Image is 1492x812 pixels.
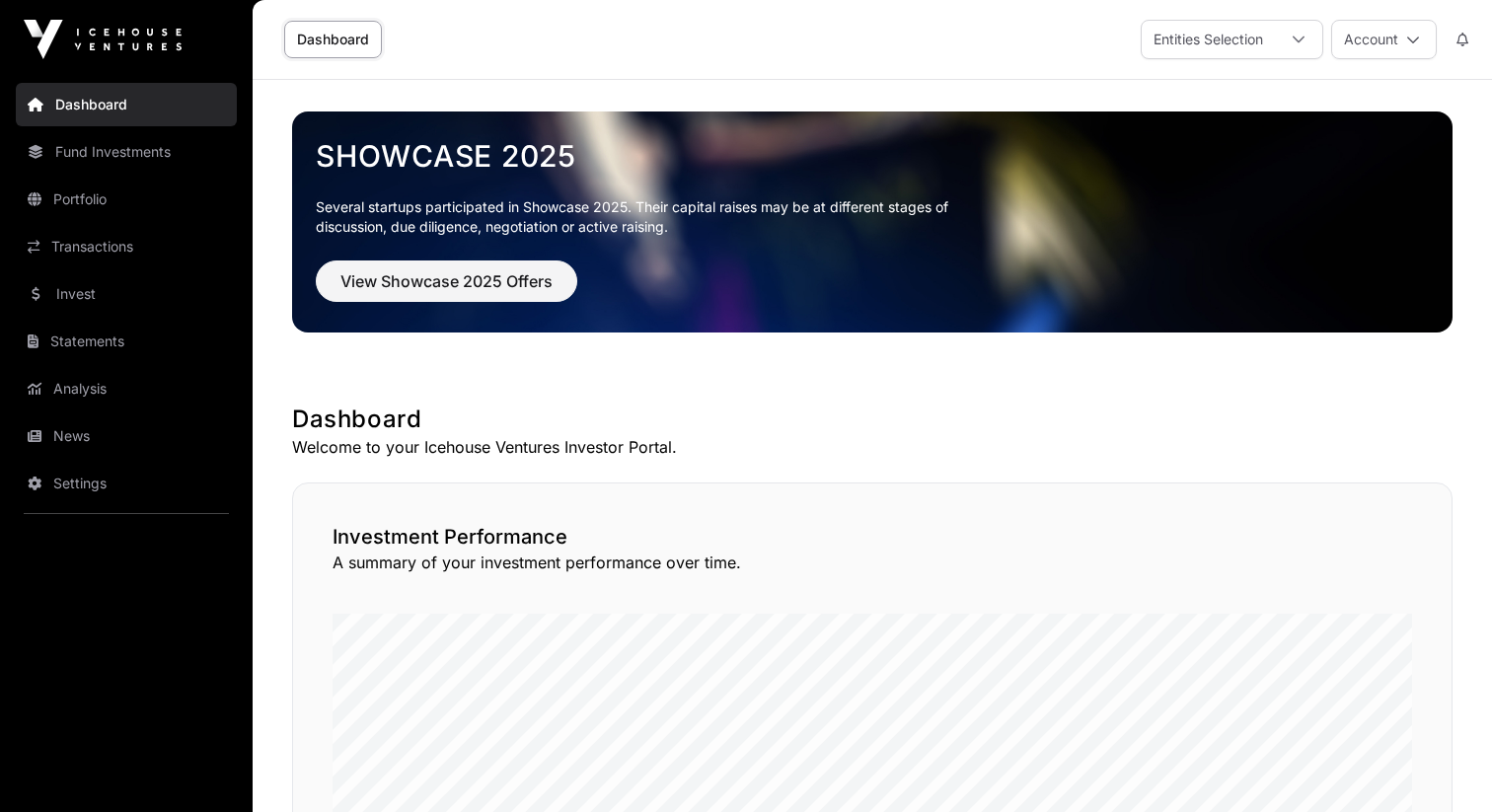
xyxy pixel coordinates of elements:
h1: Dashboard [292,404,1453,435]
a: Portfolio [16,178,237,221]
button: View Showcase 2025 Offers [316,260,577,302]
a: View Showcase 2025 Offers [316,280,577,300]
img: Showcase 2025 [292,111,1453,332]
p: Several startups participated in Showcase 2025. Their capital raises may be at different stages o... [316,197,979,237]
a: Invest [16,272,237,316]
img: Icehouse Ventures Logo [24,20,182,59]
div: Entities Selection [1142,21,1275,58]
p: Welcome to your Icehouse Ventures Investor Portal. [292,435,1453,459]
p: A summary of your investment performance over time. [333,551,1412,574]
span: View Showcase 2025 Offers [340,269,553,293]
a: Settings [16,462,237,505]
a: Dashboard [16,83,237,126]
a: Transactions [16,225,237,268]
h2: Investment Performance [333,523,1412,551]
a: News [16,414,237,458]
a: Fund Investments [16,130,237,174]
a: Showcase 2025 [316,138,1429,174]
a: Statements [16,320,237,363]
a: Dashboard [284,21,382,58]
button: Account [1331,20,1437,59]
a: Analysis [16,367,237,410]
